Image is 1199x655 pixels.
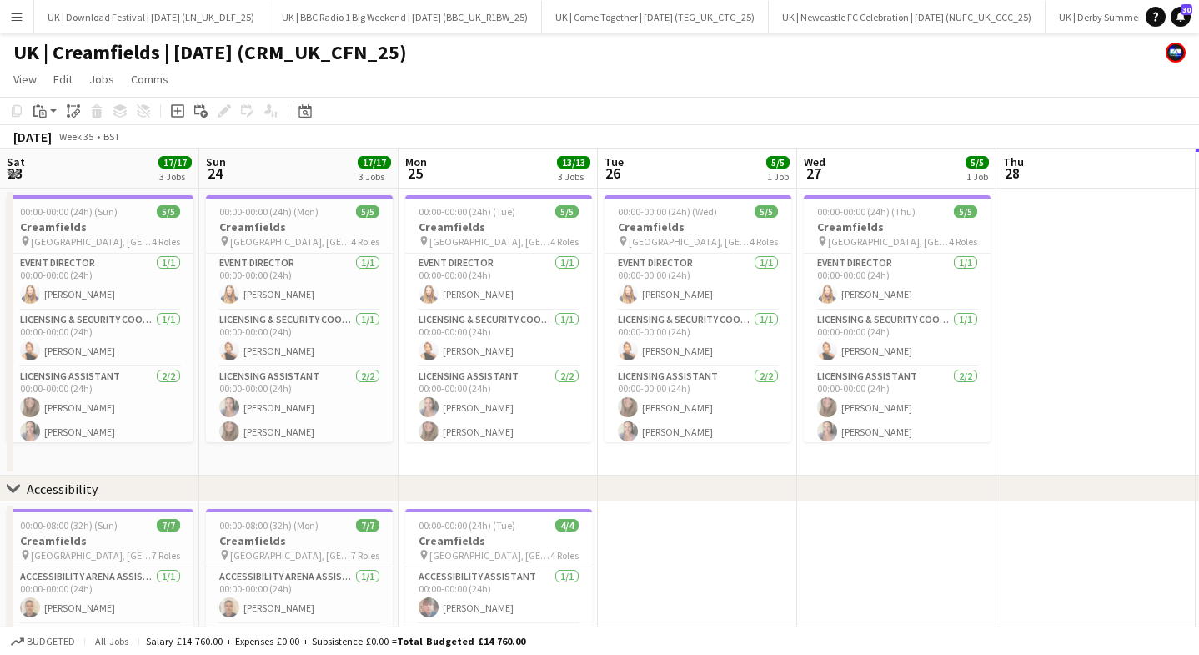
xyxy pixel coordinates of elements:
[397,635,525,647] span: Total Budgeted £14 760.00
[7,195,193,442] app-job-card: 00:00-00:00 (24h) (Sun)5/5Creamfields [GEOGRAPHIC_DATA], [GEOGRAPHIC_DATA]4 RolesEvent Director1/...
[629,235,750,248] span: [GEOGRAPHIC_DATA], [GEOGRAPHIC_DATA]
[230,235,351,248] span: [GEOGRAPHIC_DATA], [GEOGRAPHIC_DATA]
[804,310,991,367] app-card-role: Licensing & Security Coordinator1/100:00-00:00 (24h)[PERSON_NAME]
[31,549,152,562] span: [GEOGRAPHIC_DATA], [GEOGRAPHIC_DATA]
[767,170,789,183] div: 1 Job
[618,205,717,218] span: 00:00-00:00 (24h) (Wed)
[103,130,120,143] div: BST
[1171,7,1191,27] a: 30
[20,205,118,218] span: 00:00-00:00 (24h) (Sun)
[7,219,193,234] h3: Creamfields
[755,205,778,218] span: 5/5
[405,310,592,367] app-card-role: Licensing & Security Coordinator1/100:00-00:00 (24h)[PERSON_NAME]
[419,519,515,532] span: 00:00-00:00 (24h) (Tue)
[206,310,393,367] app-card-role: Licensing & Security Coordinator1/100:00-00:00 (24h)[PERSON_NAME]
[7,68,43,90] a: View
[429,235,550,248] span: [GEOGRAPHIC_DATA], [GEOGRAPHIC_DATA]
[206,254,393,310] app-card-role: Event Director1/100:00-00:00 (24h)[PERSON_NAME]
[146,635,525,647] div: Salary £14 760.00 + Expenses £0.00 + Subsistence £0.00 =
[817,205,916,218] span: 00:00-00:00 (24h) (Thu)
[89,72,114,87] span: Jobs
[405,367,592,448] app-card-role: Licensing Assistant2/200:00-00:00 (24h)[PERSON_NAME][PERSON_NAME]
[47,68,79,90] a: Edit
[966,156,989,169] span: 5/5
[605,195,791,442] app-job-card: 00:00-00:00 (24h) (Wed)5/5Creamfields [GEOGRAPHIC_DATA], [GEOGRAPHIC_DATA]4 RolesEvent Director1/...
[558,170,589,183] div: 3 Jobs
[7,154,25,169] span: Sat
[7,254,193,310] app-card-role: Event Director1/100:00-00:00 (24h)[PERSON_NAME]
[405,533,592,548] h3: Creamfields
[152,549,180,562] span: 7 Roles
[766,156,790,169] span: 5/5
[158,156,192,169] span: 17/17
[92,635,132,647] span: All jobs
[219,205,319,218] span: 00:00-00:00 (24h) (Mon)
[159,170,191,183] div: 3 Jobs
[7,533,193,548] h3: Creamfields
[230,549,351,562] span: [GEOGRAPHIC_DATA], [GEOGRAPHIC_DATA]
[83,68,121,90] a: Jobs
[131,72,168,87] span: Comms
[1181,4,1192,15] span: 30
[555,205,579,218] span: 5/5
[359,170,390,183] div: 3 Jobs
[13,40,407,65] h1: UK | Creamfields | [DATE] (CRM_UK_CFN_25)
[356,205,379,218] span: 5/5
[804,367,991,448] app-card-role: Licensing Assistant2/200:00-00:00 (24h)[PERSON_NAME][PERSON_NAME]
[555,519,579,532] span: 4/4
[27,481,98,497] div: Accessibility
[13,128,52,145] div: [DATE]
[949,235,977,248] span: 4 Roles
[206,567,393,624] app-card-role: Accessibility Arena Assistant1/100:00-00:00 (24h)[PERSON_NAME]
[203,164,226,183] span: 24
[206,533,393,548] h3: Creamfields
[557,156,590,169] span: 13/13
[351,549,379,562] span: 7 Roles
[804,254,991,310] app-card-role: Event Director1/100:00-00:00 (24h)[PERSON_NAME]
[769,1,1046,33] button: UK | Newcastle FC Celebration | [DATE] (NUFC_UK_CCC_25)
[157,205,180,218] span: 5/5
[206,219,393,234] h3: Creamfields
[8,632,78,651] button: Budgeted
[53,72,73,87] span: Edit
[351,235,379,248] span: 4 Roles
[206,367,393,448] app-card-role: Licensing Assistant2/200:00-00:00 (24h)[PERSON_NAME][PERSON_NAME]
[403,164,427,183] span: 25
[4,164,25,183] span: 23
[7,367,193,448] app-card-role: Licensing Assistant2/200:00-00:00 (24h)[PERSON_NAME][PERSON_NAME]
[55,130,97,143] span: Week 35
[405,195,592,442] app-job-card: 00:00-00:00 (24h) (Tue)5/5Creamfields [GEOGRAPHIC_DATA], [GEOGRAPHIC_DATA]4 RolesEvent Director1/...
[605,154,624,169] span: Tue
[34,1,268,33] button: UK | Download Festival | [DATE] (LN_UK_DLF_25)
[7,310,193,367] app-card-role: Licensing & Security Coordinator1/100:00-00:00 (24h)[PERSON_NAME]
[124,68,175,90] a: Comms
[550,549,579,562] span: 4 Roles
[219,519,319,532] span: 00:00-08:00 (32h) (Mon)
[20,519,118,532] span: 00:00-08:00 (32h) (Sun)
[605,219,791,234] h3: Creamfields
[405,154,427,169] span: Mon
[605,310,791,367] app-card-role: Licensing & Security Coordinator1/100:00-00:00 (24h)[PERSON_NAME]
[1166,43,1186,63] app-user-avatar: FAB Recruitment
[429,549,550,562] span: [GEOGRAPHIC_DATA], [GEOGRAPHIC_DATA]
[356,519,379,532] span: 7/7
[157,519,180,532] span: 7/7
[405,254,592,310] app-card-role: Event Director1/100:00-00:00 (24h)[PERSON_NAME]
[804,219,991,234] h3: Creamfields
[804,195,991,442] app-job-card: 00:00-00:00 (24h) (Thu)5/5Creamfields [GEOGRAPHIC_DATA], [GEOGRAPHIC_DATA]4 RolesEvent Director1/...
[954,205,977,218] span: 5/5
[27,636,75,647] span: Budgeted
[550,235,579,248] span: 4 Roles
[602,164,624,183] span: 26
[1003,154,1024,169] span: Thu
[31,235,152,248] span: [GEOGRAPHIC_DATA], [GEOGRAPHIC_DATA]
[358,156,391,169] span: 17/17
[7,567,193,624] app-card-role: Accessibility Arena Assistant1/100:00-00:00 (24h)[PERSON_NAME]
[206,195,393,442] app-job-card: 00:00-00:00 (24h) (Mon)5/5Creamfields [GEOGRAPHIC_DATA], [GEOGRAPHIC_DATA]4 RolesEvent Director1/...
[801,164,825,183] span: 27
